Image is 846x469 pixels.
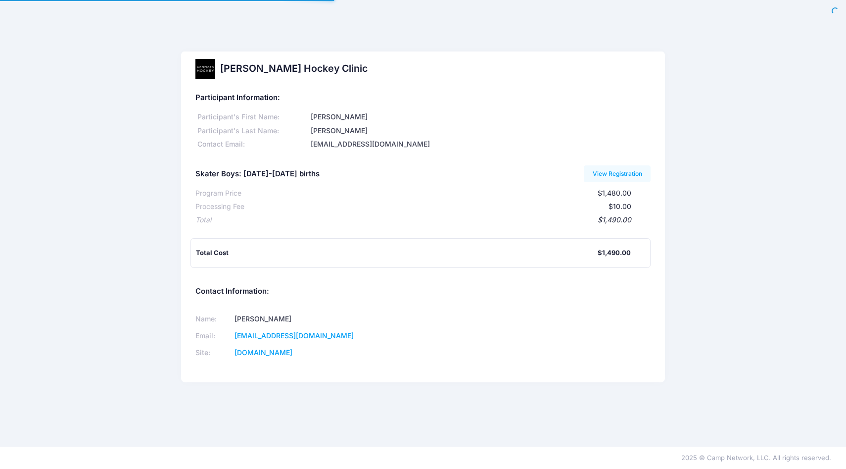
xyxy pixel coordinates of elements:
[598,248,631,258] div: $1,490.00
[681,454,831,462] span: 2025 © Camp Network, LLC. All rights reserved.
[309,139,651,150] div: [EMAIL_ADDRESS][DOMAIN_NAME]
[232,311,410,328] td: [PERSON_NAME]
[195,311,231,328] td: Name:
[598,189,631,197] span: $1,480.00
[195,202,244,212] div: Processing Fee
[195,112,309,122] div: Participant's First Name:
[195,139,309,150] div: Contact Email:
[195,344,231,361] td: Site:
[195,94,651,103] h5: Participant Information:
[195,287,651,296] h5: Contact Information:
[195,170,320,179] h5: Skater Boys: [DATE]-[DATE] births
[195,126,309,136] div: Participant's Last Name:
[235,331,354,340] a: [EMAIL_ADDRESS][DOMAIN_NAME]
[196,248,598,258] div: Total Cost
[309,126,651,136] div: [PERSON_NAME]
[244,202,631,212] div: $10.00
[309,112,651,122] div: [PERSON_NAME]
[220,63,368,74] h2: [PERSON_NAME] Hockey Clinic
[195,215,211,225] div: Total
[211,215,631,225] div: $1,490.00
[195,328,231,345] td: Email:
[584,165,651,182] a: View Registration
[195,188,241,199] div: Program Price
[235,348,292,357] a: [DOMAIN_NAME]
